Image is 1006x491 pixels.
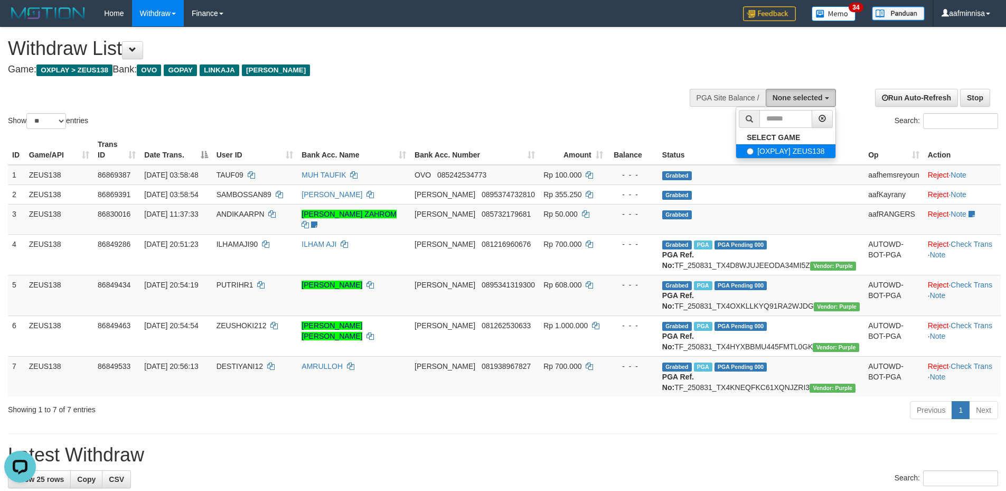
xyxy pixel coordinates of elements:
h1: Latest Withdraw [8,444,998,466]
td: · · [924,275,1001,316]
span: PGA Pending [714,322,767,331]
span: Rp 50.000 [543,210,578,218]
img: Feedback.jpg [743,6,796,21]
span: [DATE] 20:51:23 [144,240,198,248]
div: - - - [612,280,654,290]
span: Grabbed [662,171,692,180]
a: Reject [928,210,949,218]
img: Button%20Memo.svg [812,6,856,21]
td: 1 [8,165,25,185]
div: - - - [612,170,654,180]
span: [PERSON_NAME] [415,210,475,218]
span: [PERSON_NAME] [415,281,475,289]
td: ZEUS138 [25,234,93,275]
th: ID [8,135,25,165]
span: DESTIYANI12 [217,362,263,370]
span: Grabbed [662,191,692,200]
span: 86849434 [98,281,130,289]
b: PGA Ref. No: [662,291,694,310]
h4: Game: Bank: [8,64,660,75]
td: 5 [8,275,25,316]
a: Note [951,210,966,218]
div: - - - [612,209,654,219]
b: SELECT GAME [747,133,800,142]
div: - - - [612,320,654,331]
td: · [924,204,1001,234]
td: TF_250831_TX4OXKLLKYQ91RA2WJDG [658,275,864,316]
span: Marked by aafRornrotha [694,281,712,290]
div: Showing 1 to 7 of 7 entries [8,400,411,415]
a: [PERSON_NAME] ZAHROM [302,210,397,218]
span: Grabbed [662,210,692,219]
span: TAUF09 [217,171,243,179]
a: Check Trans [951,281,992,289]
a: [PERSON_NAME] [302,190,362,199]
b: PGA Ref. No: [662,373,694,392]
button: Open LiveChat chat widget [4,4,36,36]
span: Copy 081216960676 to clipboard [482,240,531,248]
a: Note [930,251,946,259]
label: Search: [895,113,998,129]
a: Run Auto-Refresh [875,89,958,107]
span: [PERSON_NAME] [415,190,475,199]
span: [DATE] 03:58:48 [144,171,198,179]
span: Vendor URL: https://trx4.1velocity.biz [810,262,856,271]
span: Copy 0895341319300 to clipboard [482,281,535,289]
td: 6 [8,316,25,356]
span: Marked by aafRornrotha [694,322,712,331]
label: Show entries [8,113,88,129]
span: [DATE] 20:56:13 [144,362,198,370]
span: Grabbed [662,363,692,372]
th: Balance [607,135,658,165]
span: PUTRIHR1 [217,281,253,289]
a: Note [930,291,946,300]
th: Trans ID: activate to sort column ascending [93,135,140,165]
a: Stop [960,89,990,107]
a: Note [930,332,946,340]
th: Op: activate to sort column ascending [864,135,924,165]
span: Marked by aafRornrotha [694,363,712,372]
span: Grabbed [662,240,692,249]
input: Search: [923,470,998,486]
th: Bank Acc. Name: activate to sort column ascending [297,135,410,165]
span: OXPLAY > ZEUS138 [36,64,112,76]
a: Check Trans [951,321,992,330]
button: None selected [766,89,836,107]
td: 4 [8,234,25,275]
a: Check Trans [951,240,992,248]
td: 7 [8,356,25,397]
td: 3 [8,204,25,234]
span: Copy 085732179681 to clipboard [482,210,531,218]
span: SAMBOSSAN89 [217,190,271,199]
td: AUTOWD-BOT-PGA [864,275,924,316]
span: Vendor URL: https://trx4.1velocity.biz [814,302,860,311]
span: [DATE] 11:37:33 [144,210,198,218]
a: [PERSON_NAME] [302,281,362,289]
a: AMRULLOH [302,362,343,370]
a: [PERSON_NAME] [PERSON_NAME] [302,321,362,340]
span: ILHAMAJI90 [217,240,258,248]
td: · · [924,356,1001,397]
a: SELECT GAME [736,131,835,144]
span: Copy 085242534773 to clipboard [437,171,486,179]
span: [PERSON_NAME] [415,321,475,330]
h1: Withdraw List [8,38,660,59]
span: [PERSON_NAME] [242,64,310,76]
a: Note [951,171,966,179]
input: [OXPLAY] ZEUS138 [747,148,754,155]
span: 86849463 [98,321,130,330]
th: Game/API: activate to sort column ascending [25,135,93,165]
a: Note [951,190,966,199]
td: aafRANGERS [864,204,924,234]
span: Rp 355.250 [543,190,581,199]
label: Search: [895,470,998,486]
span: Grabbed [662,281,692,290]
span: PGA Pending [714,281,767,290]
div: - - - [612,361,654,372]
span: [PERSON_NAME] [415,362,475,370]
span: 86869391 [98,190,130,199]
span: [DATE] 20:54:19 [144,281,198,289]
span: Copy 0895374732810 to clipboard [482,190,535,199]
input: Search: [923,113,998,129]
span: GOPAY [164,64,197,76]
